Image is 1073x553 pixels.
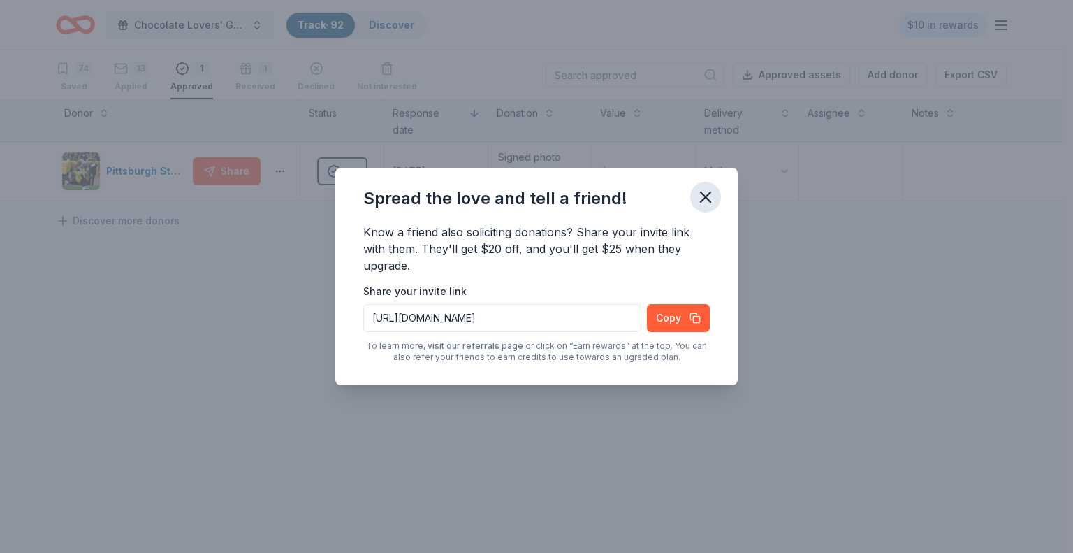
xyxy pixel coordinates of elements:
div: To learn more, or click on “Earn rewards” at the top. You can also refer your friends to earn cre... [363,340,710,363]
label: Share your invite link [363,285,467,299]
div: Spread the love and tell a friend! [363,187,627,210]
a: visit our referrals page [428,340,523,352]
div: Know a friend also soliciting donations? Share your invite link with them. They'll get $20 off, a... [363,224,710,277]
button: Copy [647,304,710,332]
